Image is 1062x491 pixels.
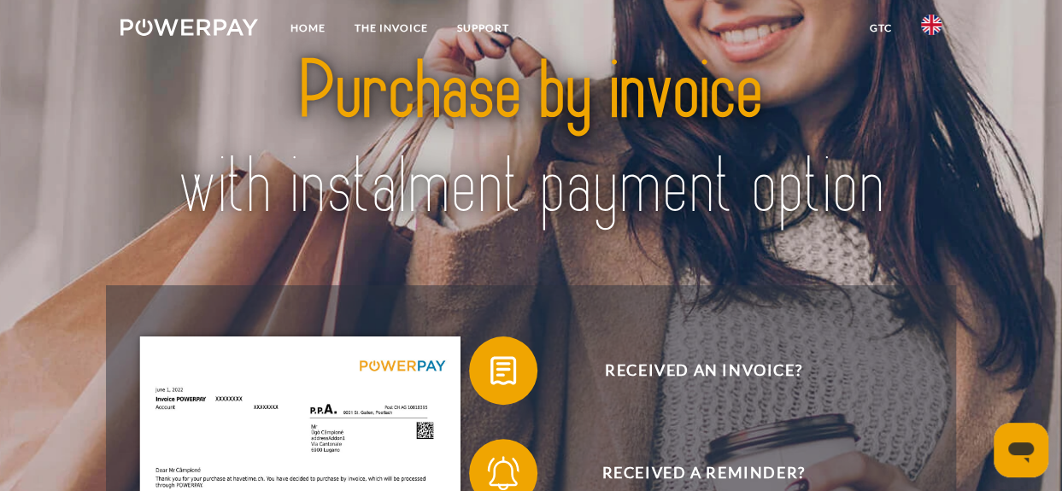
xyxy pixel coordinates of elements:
a: Support [443,13,524,44]
a: Home [276,13,340,44]
a: GTC [855,13,907,44]
img: logo-powerpay-white.svg [120,19,258,36]
img: qb_bill.svg [482,349,525,392]
img: title-powerpay_en.svg [161,19,901,260]
img: en [921,15,942,35]
button: Received an invoice? [469,336,913,405]
a: THE INVOICE [340,13,443,44]
span: Received an invoice? [494,336,912,405]
iframe: Button to launch messaging window [994,423,1048,477]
